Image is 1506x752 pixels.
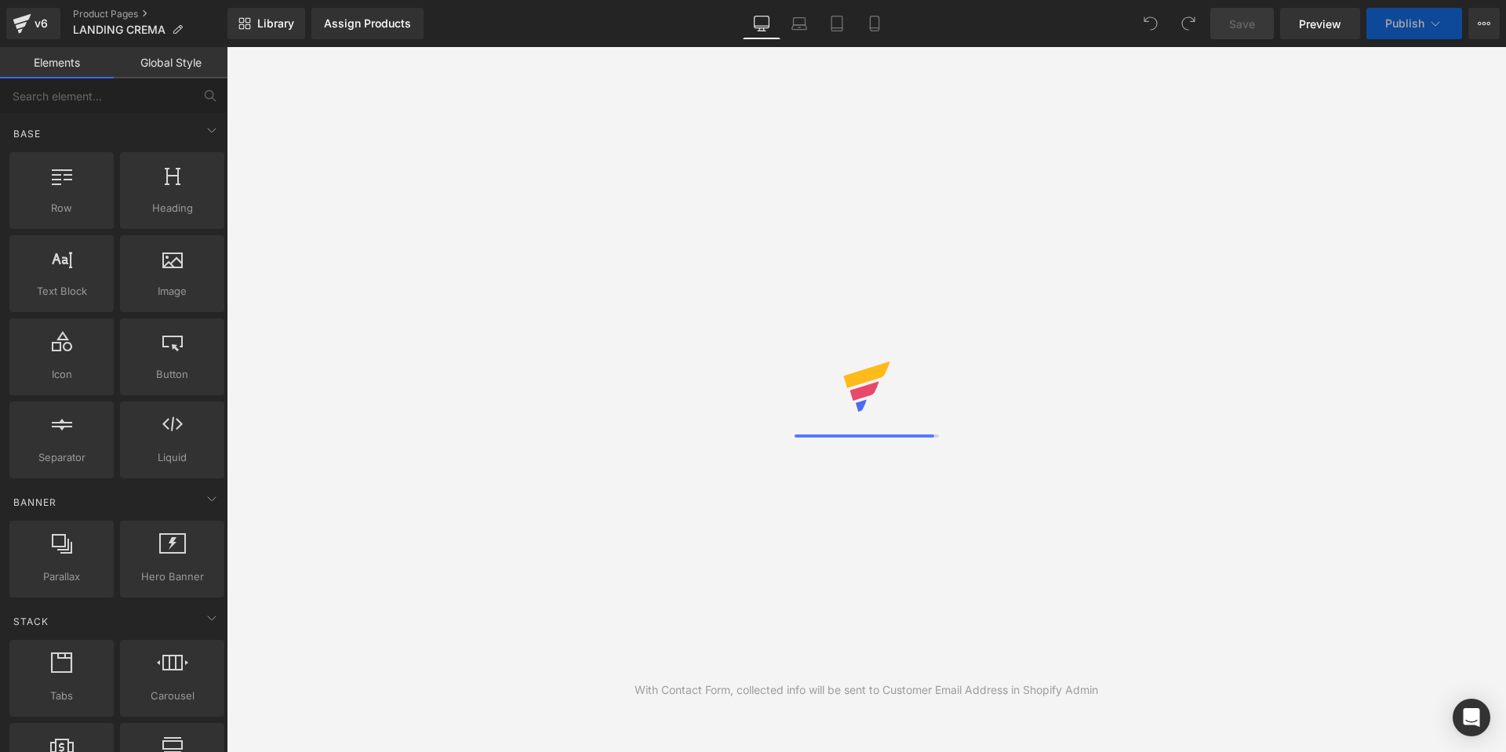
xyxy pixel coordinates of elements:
button: Redo [1173,8,1204,39]
button: More [1468,8,1500,39]
div: With Contact Form, collected info will be sent to Customer Email Address in Shopify Admin [635,681,1098,699]
span: Image [125,283,220,300]
span: Banner [12,495,58,510]
span: Preview [1299,16,1341,32]
span: Liquid [125,449,220,466]
span: Library [257,16,294,31]
span: Base [12,126,42,141]
a: Global Style [114,47,227,78]
span: Text Block [14,283,109,300]
a: Desktop [743,8,780,39]
span: Row [14,200,109,216]
a: Laptop [780,8,818,39]
a: Tablet [818,8,856,39]
span: Stack [12,614,50,629]
span: Publish [1385,17,1424,30]
span: Separator [14,449,109,466]
a: Product Pages [73,8,227,20]
span: Parallax [14,569,109,585]
a: Mobile [856,8,893,39]
div: Open Intercom Messenger [1453,699,1490,736]
a: v6 [6,8,60,39]
span: Hero Banner [125,569,220,585]
span: Heading [125,200,220,216]
span: Icon [14,366,109,383]
span: Save [1229,16,1255,32]
button: Undo [1135,8,1166,39]
div: v6 [31,13,51,34]
button: Publish [1366,8,1462,39]
a: New Library [227,8,305,39]
span: Tabs [14,688,109,704]
a: Preview [1280,8,1360,39]
div: Assign Products [324,17,411,30]
span: Carousel [125,688,220,704]
span: Button [125,366,220,383]
span: LANDING CREMA [73,24,166,36]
